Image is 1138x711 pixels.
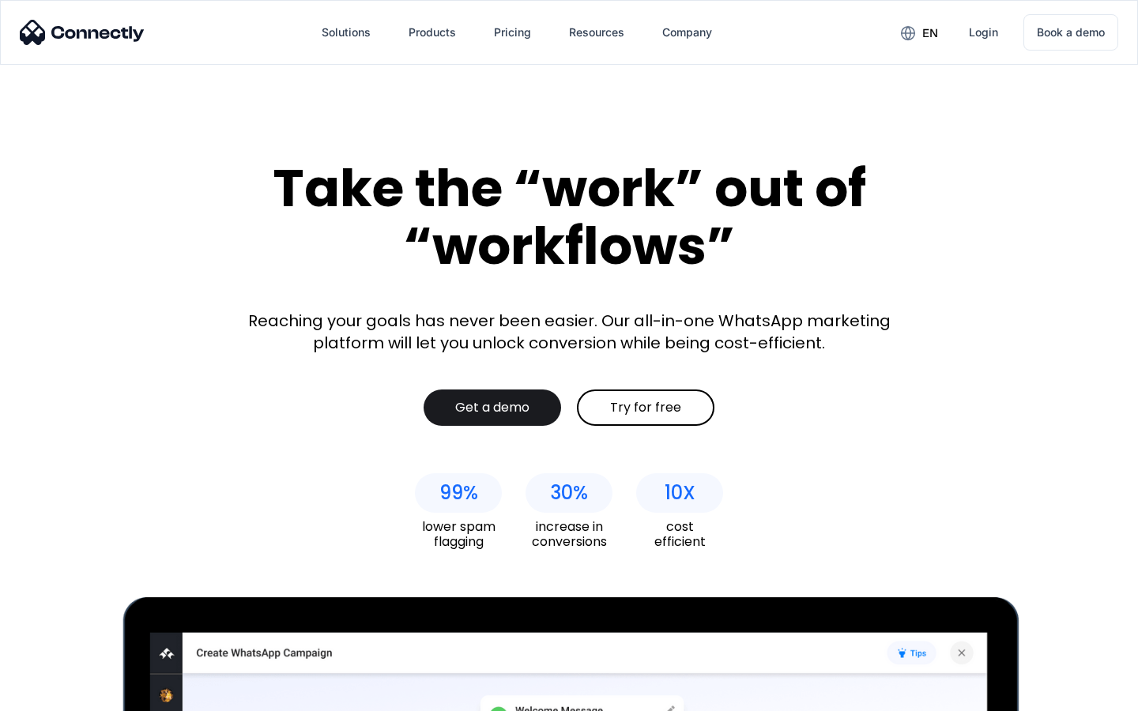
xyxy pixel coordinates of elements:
[415,519,502,549] div: lower spam flagging
[213,160,925,274] div: Take the “work” out of “workflows”
[424,389,561,426] a: Get a demo
[16,683,95,705] aside: Language selected: English
[969,21,998,43] div: Login
[322,21,371,43] div: Solutions
[956,13,1011,51] a: Login
[665,482,695,504] div: 10X
[662,21,712,43] div: Company
[409,21,456,43] div: Products
[569,21,624,43] div: Resources
[550,482,588,504] div: 30%
[20,20,145,45] img: Connectly Logo
[237,310,901,354] div: Reaching your goals has never been easier. Our all-in-one WhatsApp marketing platform will let yo...
[526,519,612,549] div: increase in conversions
[481,13,544,51] a: Pricing
[922,22,938,44] div: en
[1023,14,1118,51] a: Book a demo
[439,482,478,504] div: 99%
[577,389,714,426] a: Try for free
[636,519,723,549] div: cost efficient
[494,21,531,43] div: Pricing
[32,683,95,705] ul: Language list
[610,400,681,416] div: Try for free
[455,400,529,416] div: Get a demo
